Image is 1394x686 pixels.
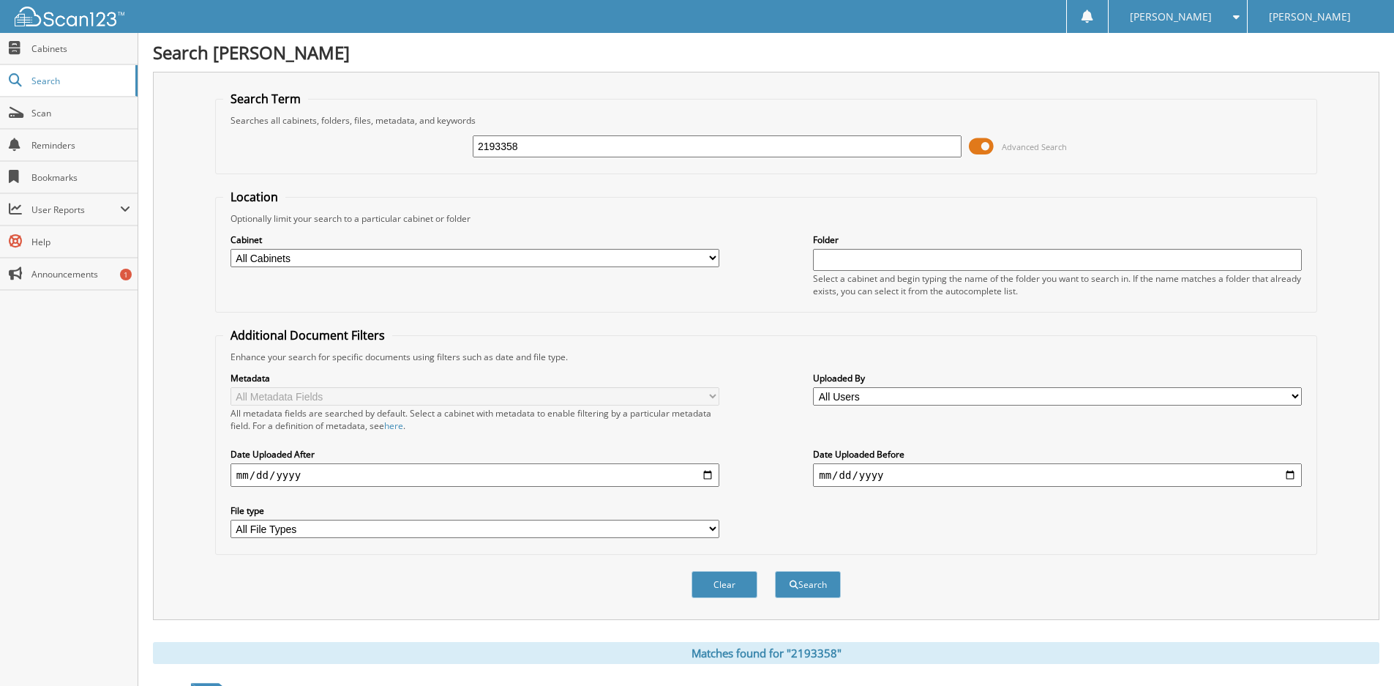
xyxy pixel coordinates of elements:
[1130,12,1212,21] span: [PERSON_NAME]
[231,504,719,517] label: File type
[813,372,1302,384] label: Uploaded By
[223,91,308,107] legend: Search Term
[120,269,132,280] div: 1
[31,107,130,119] span: Scan
[1269,12,1351,21] span: [PERSON_NAME]
[223,351,1309,363] div: Enhance your search for specific documents using filters such as date and file type.
[384,420,403,432] a: here
[231,372,719,384] label: Metadata
[813,272,1302,297] div: Select a cabinet and begin typing the name of the folder you want to search in. If the name match...
[31,204,120,216] span: User Reports
[15,7,124,26] img: scan123-logo-white.svg
[223,189,285,205] legend: Location
[692,571,757,598] button: Clear
[775,571,841,598] button: Search
[813,234,1302,246] label: Folder
[231,463,719,487] input: start
[223,114,1309,127] div: Searches all cabinets, folders, files, metadata, and keywords
[223,327,392,343] legend: Additional Document Filters
[31,171,130,184] span: Bookmarks
[231,407,719,432] div: All metadata fields are searched by default. Select a cabinet with metadata to enable filtering b...
[813,448,1302,461] label: Date Uploaded Before
[153,642,1379,664] div: Matches found for "2193358"
[31,139,130,152] span: Reminders
[813,463,1302,487] input: end
[31,236,130,248] span: Help
[31,42,130,55] span: Cabinets
[231,234,719,246] label: Cabinet
[31,75,128,87] span: Search
[1002,141,1067,152] span: Advanced Search
[223,212,1309,225] div: Optionally limit your search to a particular cabinet or folder
[231,448,719,461] label: Date Uploaded After
[153,40,1379,64] h1: Search [PERSON_NAME]
[31,268,130,280] span: Announcements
